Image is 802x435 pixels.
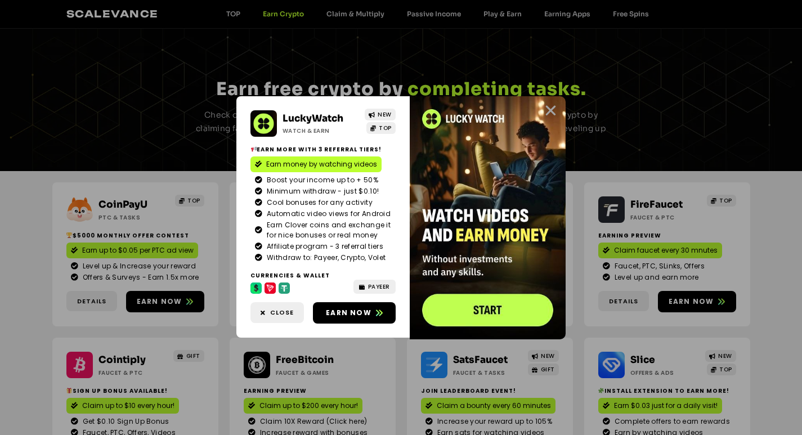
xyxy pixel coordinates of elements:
a: LuckyWatch [283,113,343,124]
a: Earn now [313,302,396,324]
span: TOP [379,124,392,132]
span: Close [270,308,294,317]
h2: Watch & Earn [283,127,357,135]
span: Affiliate program - 3 referral tiers [264,241,383,252]
a: NEW [365,109,396,120]
a: TOP [366,122,396,134]
span: Withdraw to: Payeer, Crypto, Volet [264,253,386,263]
h2: Earn more with 3 referral Tiers! [250,145,396,154]
span: Earn Clover coins and exchange it for nice bonuses or real money [264,220,391,240]
img: 📢 [251,146,257,152]
a: Earn money by watching videos [250,156,382,172]
a: PAYEER [353,280,396,294]
h2: Currencies & Wallet [250,271,396,280]
span: Earn now [326,308,371,318]
span: Earn money by watching videos [266,159,377,169]
a: Close [250,302,304,323]
span: Cool bonuses for any activity [264,198,373,208]
span: NEW [378,110,392,119]
a: Close [544,104,558,118]
span: PAYEER [368,282,390,291]
span: Minimum withdraw - just $0.10! [264,186,379,196]
span: Automatic video views for Android [264,209,391,219]
span: Boost your income up to + 50% [264,175,378,185]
